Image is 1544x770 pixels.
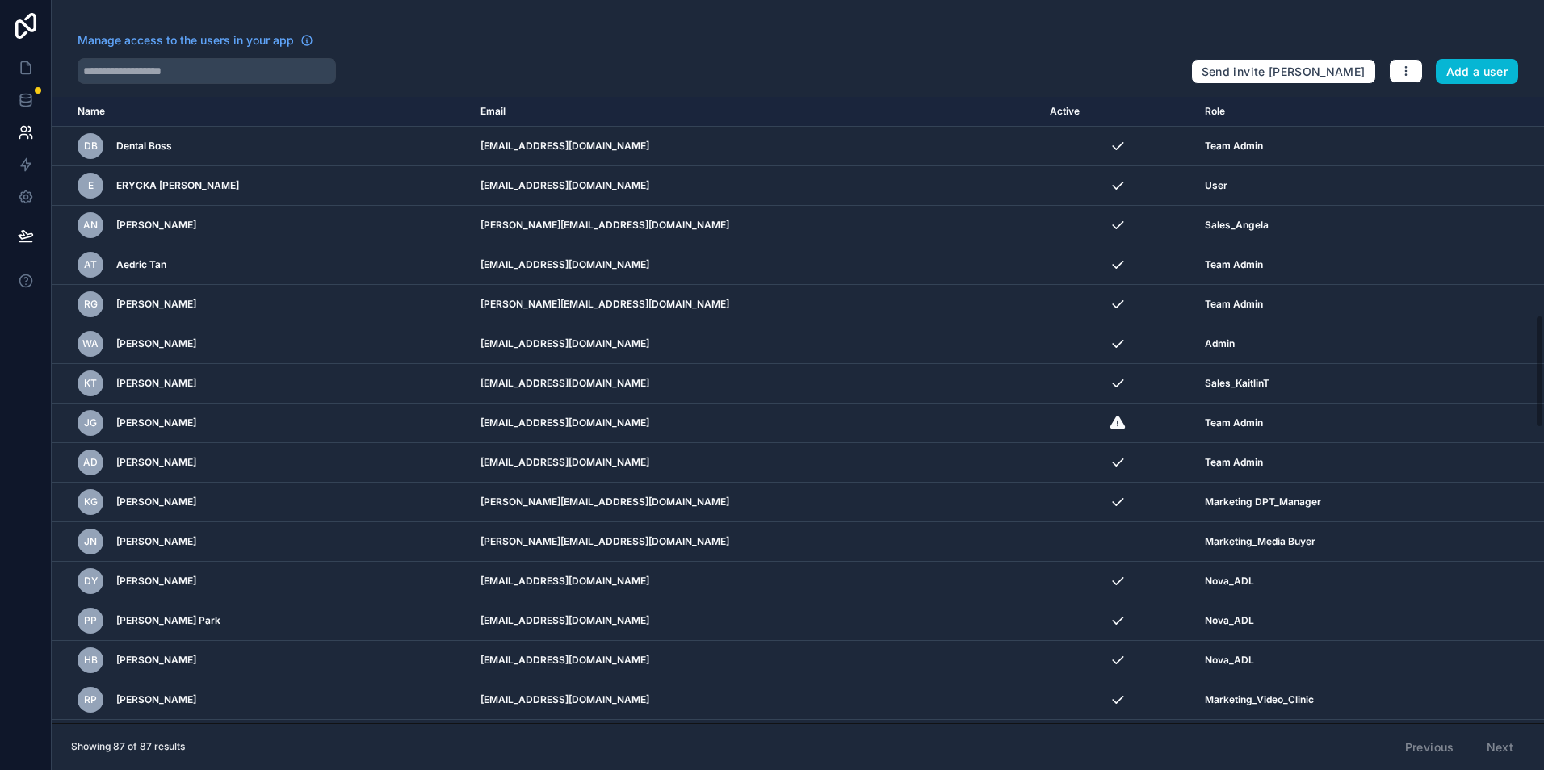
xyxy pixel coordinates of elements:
[1195,97,1486,127] th: Role
[1205,496,1321,508] span: Marketing DPT_Manager
[116,535,196,548] span: [PERSON_NAME]
[83,456,98,469] span: AD
[471,166,1040,206] td: [EMAIL_ADDRESS][DOMAIN_NAME]
[84,614,97,627] span: PP
[84,258,97,271] span: AT
[116,496,196,508] span: [PERSON_NAME]
[1205,140,1263,153] span: Team Admin
[84,575,98,588] span: DY
[471,97,1040,127] th: Email
[471,245,1040,285] td: [EMAIL_ADDRESS][DOMAIN_NAME]
[78,32,313,48] a: Manage access to the users in your app
[52,97,471,127] th: Name
[116,219,196,232] span: [PERSON_NAME]
[471,601,1040,641] td: [EMAIL_ADDRESS][DOMAIN_NAME]
[116,179,239,192] span: ERYCKA [PERSON_NAME]
[52,97,1544,723] div: scrollable content
[1205,535,1315,548] span: Marketing_Media Buyer
[471,522,1040,562] td: [PERSON_NAME][EMAIL_ADDRESS][DOMAIN_NAME]
[471,641,1040,680] td: [EMAIL_ADDRESS][DOMAIN_NAME]
[471,562,1040,601] td: [EMAIL_ADDRESS][DOMAIN_NAME]
[1205,179,1227,192] span: User
[84,693,97,706] span: RP
[1205,575,1254,588] span: Nova_ADL
[471,443,1040,483] td: [EMAIL_ADDRESS][DOMAIN_NAME]
[116,456,196,469] span: [PERSON_NAME]
[84,416,97,429] span: JG
[471,404,1040,443] td: [EMAIL_ADDRESS][DOMAIN_NAME]
[116,377,196,390] span: [PERSON_NAME]
[71,740,185,753] span: Showing 87 of 87 results
[116,140,172,153] span: Dental Boss
[1040,97,1195,127] th: Active
[1205,456,1263,469] span: Team Admin
[84,654,98,667] span: HB
[1191,59,1376,85] button: Send invite [PERSON_NAME]
[471,720,1040,760] td: [PERSON_NAME][EMAIL_ADDRESS][DOMAIN_NAME]
[471,324,1040,364] td: [EMAIL_ADDRESS][DOMAIN_NAME]
[116,337,196,350] span: [PERSON_NAME]
[116,693,196,706] span: [PERSON_NAME]
[82,337,99,350] span: WA
[88,179,94,192] span: E
[116,258,166,271] span: Aedric Tan
[116,614,220,627] span: [PERSON_NAME] Park
[84,298,98,311] span: RG
[84,140,98,153] span: DB
[471,483,1040,522] td: [PERSON_NAME][EMAIL_ADDRESS][DOMAIN_NAME]
[1205,258,1263,271] span: Team Admin
[471,285,1040,324] td: [PERSON_NAME][EMAIL_ADDRESS][DOMAIN_NAME]
[1436,59,1519,85] button: Add a user
[84,535,97,548] span: JN
[471,206,1040,245] td: [PERSON_NAME][EMAIL_ADDRESS][DOMAIN_NAME]
[1205,654,1254,667] span: Nova_ADL
[1205,219,1269,232] span: Sales_Angela
[471,364,1040,404] td: [EMAIL_ADDRESS][DOMAIN_NAME]
[1205,377,1269,390] span: Sales_KaitlinT
[116,298,196,311] span: [PERSON_NAME]
[84,496,98,508] span: KG
[1205,416,1263,429] span: Team Admin
[1205,614,1254,627] span: Nova_ADL
[471,127,1040,166] td: [EMAIL_ADDRESS][DOMAIN_NAME]
[116,575,196,588] span: [PERSON_NAME]
[83,219,98,232] span: AN
[1205,337,1235,350] span: Admin
[78,32,294,48] span: Manage access to the users in your app
[1205,693,1314,706] span: Marketing_Video_Clinic
[116,654,196,667] span: [PERSON_NAME]
[471,680,1040,720] td: [EMAIL_ADDRESS][DOMAIN_NAME]
[84,377,97,390] span: KT
[1205,298,1263,311] span: Team Admin
[116,416,196,429] span: [PERSON_NAME]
